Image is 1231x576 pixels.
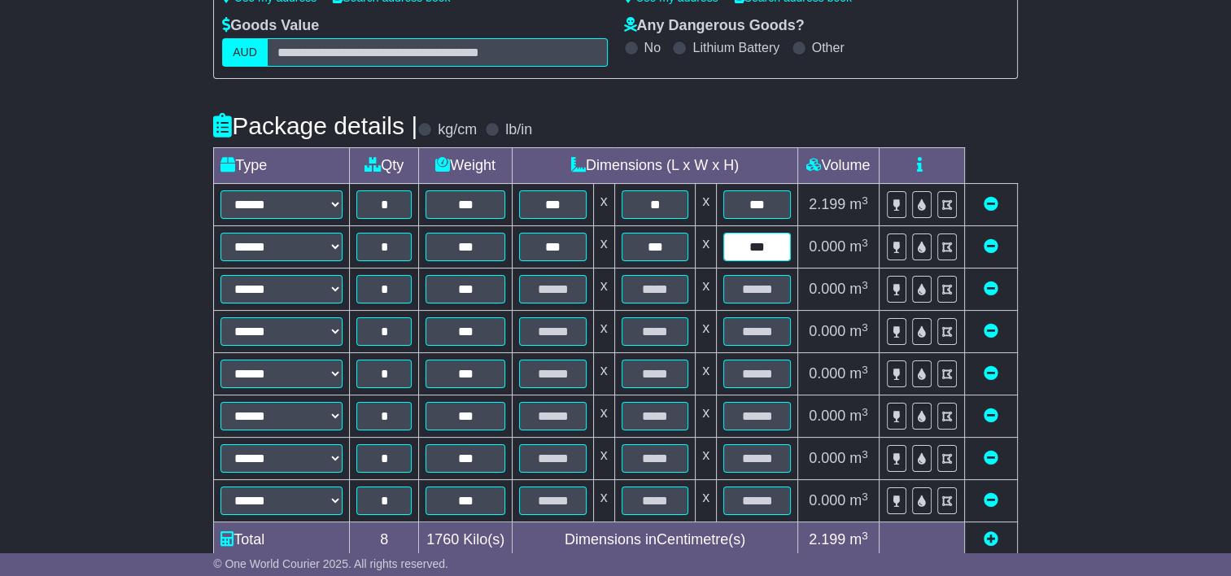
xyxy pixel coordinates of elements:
[809,408,845,424] span: 0.000
[213,557,448,570] span: © One World Courier 2025. All rights reserved.
[849,323,868,339] span: m
[809,492,845,508] span: 0.000
[350,148,419,184] td: Qty
[438,121,477,139] label: kg/cm
[862,491,868,503] sup: 3
[984,238,998,255] a: Remove this item
[849,281,868,297] span: m
[809,450,845,466] span: 0.000
[593,184,614,226] td: x
[214,522,350,558] td: Total
[849,238,868,255] span: m
[849,408,868,424] span: m
[593,395,614,438] td: x
[862,406,868,418] sup: 3
[696,395,717,438] td: x
[593,311,614,353] td: x
[696,438,717,480] td: x
[222,38,268,67] label: AUD
[696,268,717,311] td: x
[213,112,417,139] h4: Package details |
[513,522,798,558] td: Dimensions in Centimetre(s)
[505,121,532,139] label: lb/in
[593,353,614,395] td: x
[862,279,868,291] sup: 3
[862,364,868,376] sup: 3
[644,40,661,55] label: No
[797,148,879,184] td: Volume
[809,531,845,548] span: 2.199
[593,438,614,480] td: x
[984,196,998,212] a: Remove this item
[692,40,779,55] label: Lithium Battery
[984,531,998,548] a: Add new item
[419,522,513,558] td: Kilo(s)
[849,365,868,382] span: m
[849,531,868,548] span: m
[812,40,845,55] label: Other
[849,492,868,508] span: m
[222,17,319,35] label: Goods Value
[849,450,868,466] span: m
[984,492,998,508] a: Remove this item
[849,196,868,212] span: m
[809,196,845,212] span: 2.199
[809,281,845,297] span: 0.000
[984,450,998,466] a: Remove this item
[624,17,805,35] label: Any Dangerous Goods?
[513,148,798,184] td: Dimensions (L x W x H)
[426,531,459,548] span: 1760
[593,226,614,268] td: x
[696,353,717,395] td: x
[809,238,845,255] span: 0.000
[419,148,513,184] td: Weight
[809,323,845,339] span: 0.000
[214,148,350,184] td: Type
[984,365,998,382] a: Remove this item
[809,365,845,382] span: 0.000
[984,408,998,424] a: Remove this item
[862,194,868,207] sup: 3
[696,311,717,353] td: x
[696,226,717,268] td: x
[350,522,419,558] td: 8
[984,281,998,297] a: Remove this item
[862,321,868,334] sup: 3
[696,184,717,226] td: x
[862,237,868,249] sup: 3
[984,323,998,339] a: Remove this item
[593,480,614,522] td: x
[593,268,614,311] td: x
[862,448,868,460] sup: 3
[696,480,717,522] td: x
[862,530,868,542] sup: 3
